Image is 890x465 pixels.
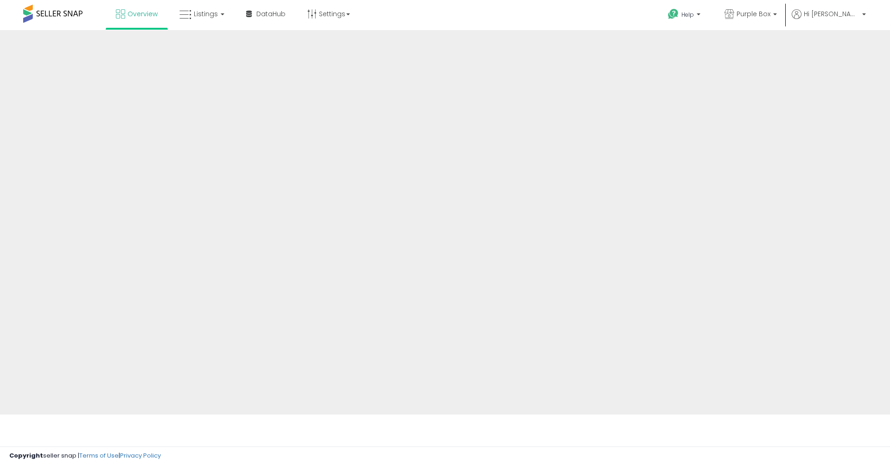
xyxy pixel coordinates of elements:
span: Overview [127,9,158,19]
a: Hi [PERSON_NAME] [792,9,866,30]
span: Hi [PERSON_NAME] [804,9,859,19]
span: DataHub [256,9,286,19]
a: Help [661,1,710,30]
span: Help [681,11,694,19]
span: Listings [194,9,218,19]
i: Get Help [667,8,679,20]
span: Purple Box [737,9,770,19]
